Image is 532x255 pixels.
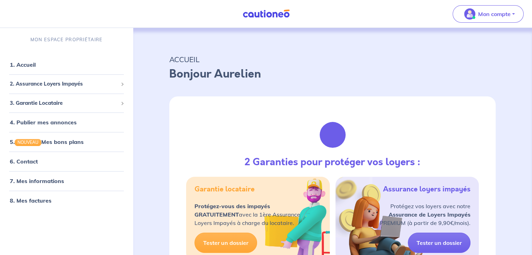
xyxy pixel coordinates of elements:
[3,96,130,110] div: 3. Garantie Locataire
[408,233,470,253] a: Tester un dossier
[3,135,130,149] div: 5.NOUVEAUMes bons plans
[383,185,470,194] h5: Assurance loyers impayés
[240,9,292,18] img: Cautioneo
[169,66,496,82] p: Bonjour Aurelien
[3,115,130,129] div: 4. Publier mes annonces
[464,8,475,20] img: illu_account_valid_menu.svg
[10,80,118,88] span: 2. Assurance Loyers Impayés
[10,119,77,126] a: 4. Publier mes annonces
[3,58,130,72] div: 1. Accueil
[3,174,130,188] div: 7. Mes informations
[244,156,420,168] h3: 2 Garanties pour protéger vos loyers :
[10,138,84,145] a: 5.NOUVEAUMes bons plans
[380,202,470,227] p: Protégez vos loyers avec notre PREMIUM (à partir de 9,90€/mois).
[453,5,524,23] button: illu_account_valid_menu.svgMon compte
[10,61,36,68] a: 1. Accueil
[169,53,496,66] p: ACCUEIL
[3,154,130,168] div: 6. Contact
[3,77,130,91] div: 2. Assurance Loyers Impayés
[30,36,102,43] p: MON ESPACE PROPRIÉTAIRE
[478,10,511,18] p: Mon compte
[10,99,118,107] span: 3. Garantie Locataire
[194,233,257,253] a: Tester un dossier
[10,177,64,184] a: 7. Mes informations
[389,211,470,218] strong: Assurance de Loyers Impayés
[314,116,352,154] img: justif-loupe
[10,158,38,165] a: 6. Contact
[194,202,300,227] p: avec la 1ère Assurance Loyers Impayés à charge du locataire.
[10,197,51,204] a: 8. Mes factures
[194,185,255,194] h5: Garantie locataire
[194,203,270,218] strong: Protégez-vous des impayés GRATUITEMENT
[3,194,130,207] div: 8. Mes factures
